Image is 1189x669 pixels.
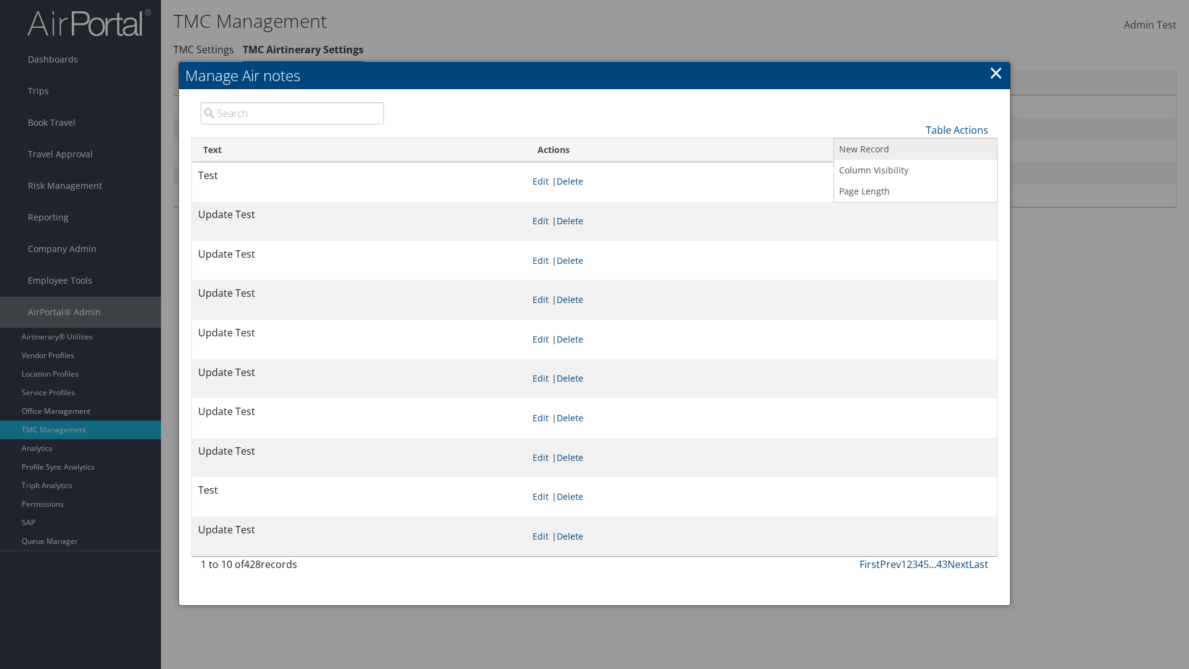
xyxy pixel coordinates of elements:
[198,168,520,184] p: Test
[198,522,520,538] p: Update Test
[860,557,880,571] a: First
[179,62,1010,89] h2: Manage Air notes
[201,102,384,125] input: Search
[526,359,997,399] td: |
[557,175,583,187] a: Delete
[969,557,988,571] a: Last
[929,557,936,571] span: …
[880,557,901,571] a: Prev
[557,452,583,463] a: Delete
[526,280,997,320] td: |
[526,320,997,359] td: |
[526,201,997,241] td: |
[926,123,988,137] a: Table Actions
[533,452,549,463] a: Edit
[526,398,997,438] td: |
[918,557,923,571] a: 4
[533,412,549,424] a: Edit
[557,255,583,266] a: Delete
[198,483,520,499] p: Test
[198,325,520,341] p: Update Test
[557,491,583,502] a: Delete
[198,286,520,302] p: Update Test
[834,181,997,202] a: Page Length
[192,138,526,162] th: Text
[526,162,997,202] td: |
[533,215,549,227] a: Edit
[244,557,261,571] span: 428
[533,372,549,384] a: Edit
[533,530,549,542] a: Edit
[834,160,997,181] a: Column Visibility
[533,333,549,345] a: Edit
[198,444,520,460] p: Update Test
[533,294,549,305] a: Edit
[936,557,947,571] a: 43
[526,438,997,478] td: |
[533,255,549,266] a: Edit
[557,294,583,305] a: Delete
[912,557,918,571] a: 3
[198,207,520,223] p: Update Test
[947,557,969,571] a: Next
[526,138,997,162] th: Actions
[533,491,549,502] a: Edit
[526,477,997,517] td: |
[901,557,907,571] a: 1
[533,175,549,187] a: Edit
[989,60,1003,85] a: ×
[557,412,583,424] a: Delete
[907,557,912,571] a: 2
[198,247,520,263] p: Update Test
[557,333,583,345] a: Delete
[557,215,583,227] a: Delete
[557,372,583,384] a: Delete
[923,557,929,571] a: 5
[201,557,384,578] div: 1 to 10 of records
[526,517,997,556] td: |
[834,139,997,160] a: New Record
[526,241,997,281] td: |
[198,404,520,420] p: Update Test
[198,365,520,381] p: Update Test
[557,530,583,542] a: Delete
